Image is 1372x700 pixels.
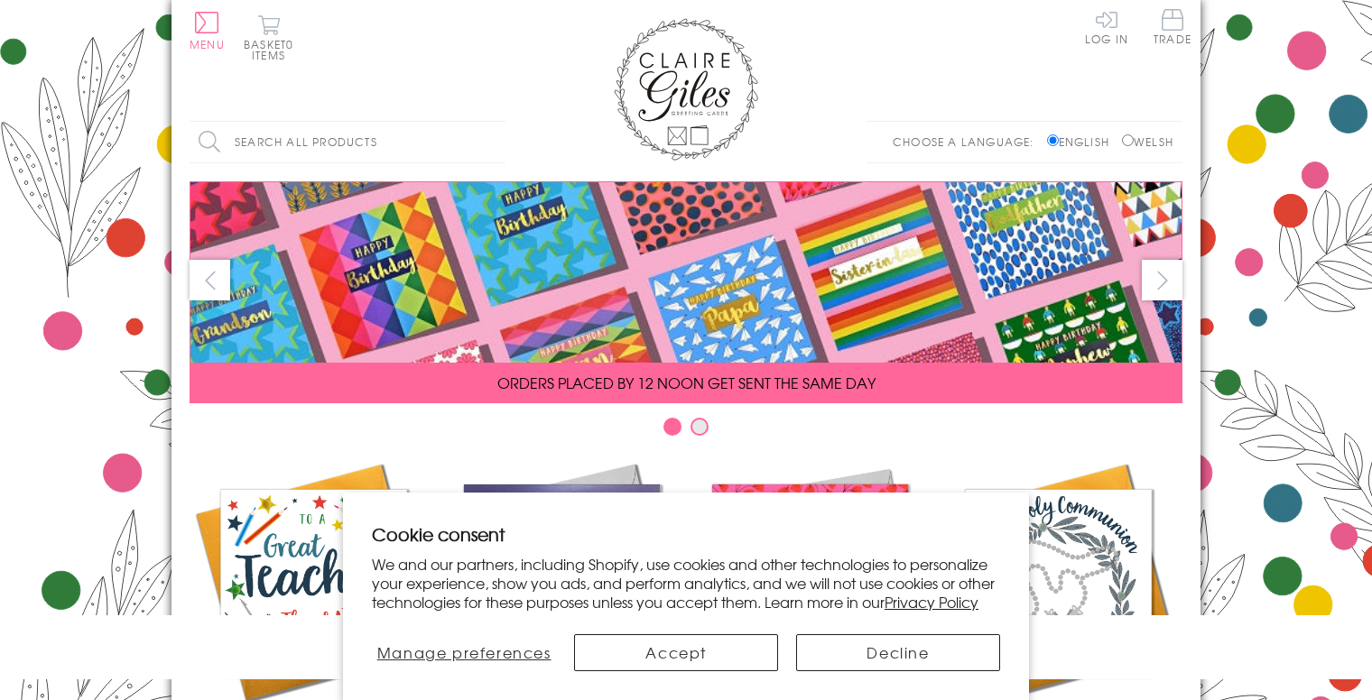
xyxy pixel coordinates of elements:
button: next [1142,260,1182,300]
a: Privacy Policy [885,591,978,612]
span: 0 items [252,36,293,63]
h2: Cookie consent [372,521,1000,547]
input: Search [487,122,505,162]
span: Manage preferences [377,641,552,663]
input: English [1047,134,1059,146]
button: Carousel Page 2 [691,418,709,436]
button: Menu [190,12,225,50]
button: Basket0 items [244,14,293,60]
span: Menu [190,36,225,52]
p: Choose a language: [893,134,1043,150]
button: Manage preferences [372,634,556,671]
a: Trade [1154,9,1191,48]
img: Claire Giles Greetings Cards [614,18,758,161]
span: Trade [1154,9,1191,44]
div: Carousel Pagination [190,417,1182,445]
span: ORDERS PLACED BY 12 NOON GET SENT THE SAME DAY [497,372,876,393]
input: Search all products [190,122,505,162]
button: prev [190,260,230,300]
p: We and our partners, including Shopify, use cookies and other technologies to personalize your ex... [372,555,1000,611]
button: Decline [796,634,1000,671]
button: Carousel Page 1 (Current Slide) [663,418,681,436]
input: Welsh [1122,134,1134,146]
label: English [1047,134,1118,150]
label: Welsh [1122,134,1173,150]
a: Log In [1085,9,1128,44]
button: Accept [574,634,778,671]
